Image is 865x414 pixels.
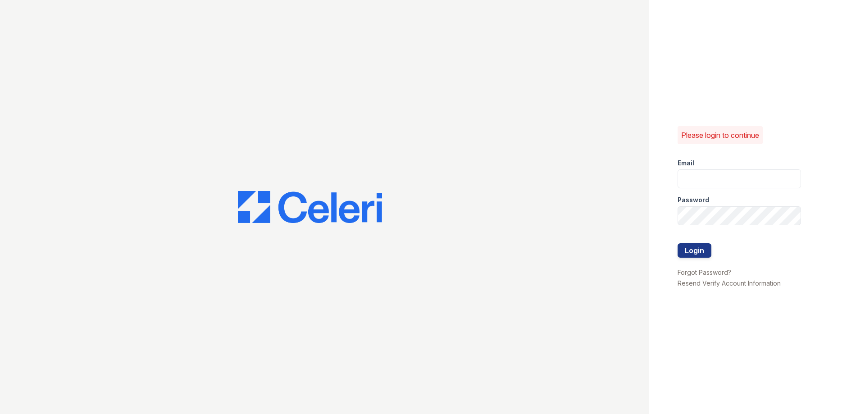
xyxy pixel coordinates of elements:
label: Email [678,159,694,168]
label: Password [678,196,709,205]
a: Resend Verify Account Information [678,279,781,287]
img: CE_Logo_Blue-a8612792a0a2168367f1c8372b55b34899dd931a85d93a1a3d3e32e68fde9ad4.png [238,191,382,223]
p: Please login to continue [681,130,759,141]
button: Login [678,243,711,258]
a: Forgot Password? [678,268,731,276]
